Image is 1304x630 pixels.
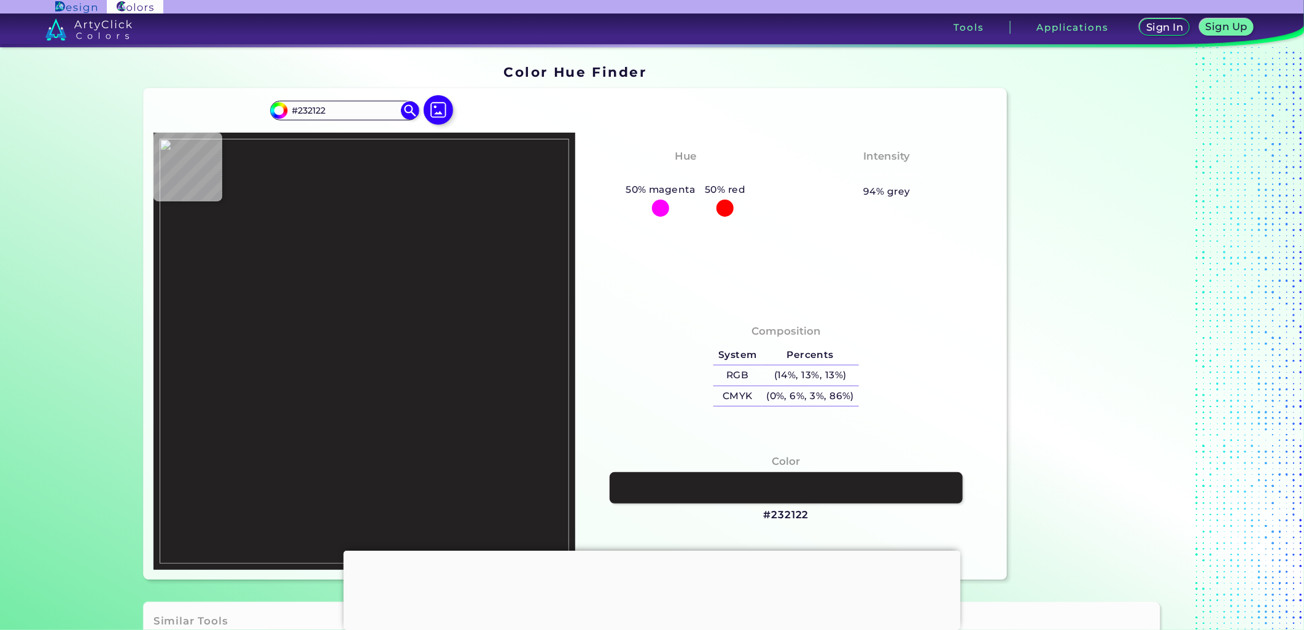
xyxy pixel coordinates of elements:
h3: Almost None [844,167,930,182]
img: ArtyClick Design logo [55,1,96,13]
a: Sign In [1142,20,1187,35]
h5: CMYK [713,386,761,406]
h4: Composition [751,322,821,340]
h5: 50% magenta [621,182,701,198]
h3: Applications [1037,23,1109,32]
h4: Hue [675,147,696,165]
h3: Magenta-Red [642,167,729,182]
img: 1053c039-147c-47a5-9bdd-f8830af629e0 [160,139,569,564]
iframe: Advertisement [344,551,961,627]
h5: System [713,345,761,365]
h5: 94% grey [863,184,910,200]
h5: Sign Up [1208,22,1246,31]
h5: 50% red [700,182,750,198]
h5: RGB [713,365,761,386]
iframe: Advertisement [1012,60,1165,585]
h5: Sign In [1148,23,1181,32]
h5: Percents [762,345,859,365]
input: type color.. [287,102,402,119]
h3: Tools [954,23,984,32]
img: icon picture [424,95,453,125]
h4: Color [772,453,801,470]
h1: Color Hue Finder [503,63,646,81]
h5: (0%, 6%, 3%, 86%) [762,386,859,406]
h3: Similar Tools [153,614,228,629]
a: Sign Up [1202,20,1251,35]
img: icon search [401,101,419,120]
img: logo_artyclick_colors_white.svg [45,18,132,41]
h5: (14%, 13%, 13%) [762,365,859,386]
h4: Intensity [863,147,910,165]
h3: #232122 [764,508,809,523]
